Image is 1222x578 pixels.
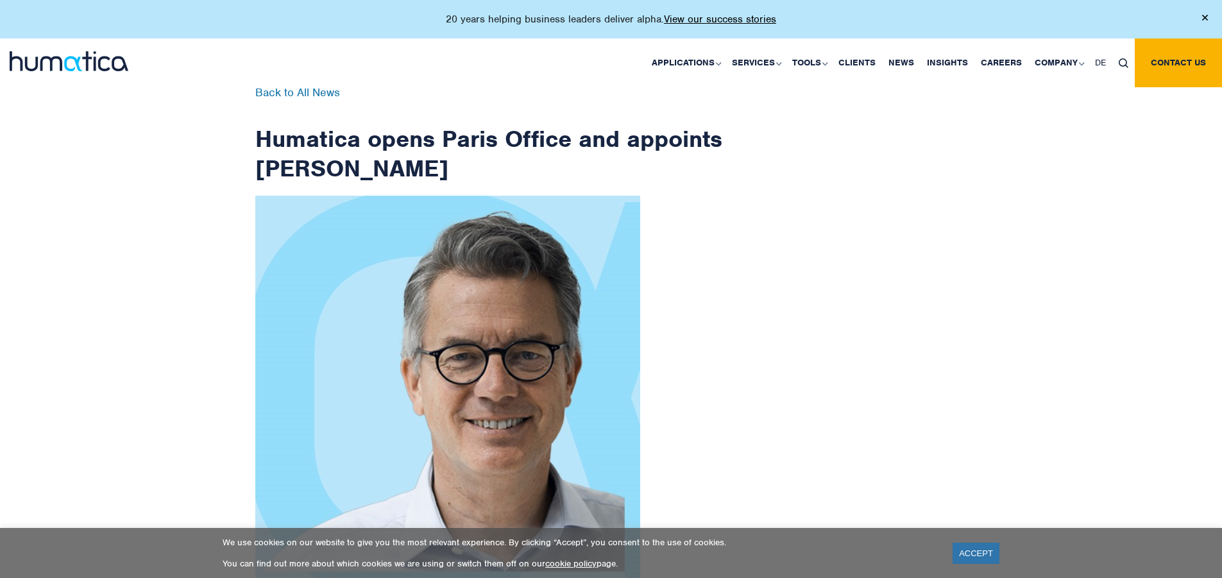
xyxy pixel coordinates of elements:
a: Applications [645,38,726,87]
p: You can find out more about which cookies we are using or switch them off on our page. [223,558,937,569]
a: Insights [921,38,974,87]
h1: Humatica opens Paris Office and appoints [PERSON_NAME] [255,87,724,183]
a: Back to All News [255,85,340,99]
a: Tools [786,38,832,87]
a: News [882,38,921,87]
span: DE [1095,57,1106,68]
p: We use cookies on our website to give you the most relevant experience. By clicking “Accept”, you... [223,537,937,548]
img: logo [10,51,128,71]
a: Careers [974,38,1028,87]
a: View our success stories [664,13,776,26]
a: ACCEPT [953,543,999,564]
a: cookie policy [545,558,597,569]
img: search_icon [1119,58,1128,68]
a: Contact us [1135,38,1222,87]
a: Company [1028,38,1089,87]
p: 20 years helping business leaders deliver alpha. [446,13,776,26]
a: DE [1089,38,1112,87]
a: Services [726,38,786,87]
a: Clients [832,38,882,87]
